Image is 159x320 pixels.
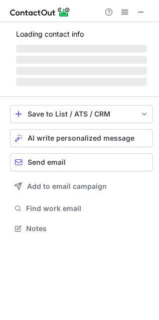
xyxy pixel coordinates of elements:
span: AI write personalized message [28,134,134,142]
button: Add to email campaign [10,177,153,195]
span: ‌ [16,67,147,75]
span: Add to email campaign [27,182,107,190]
button: AI write personalized message [10,129,153,147]
button: Find work email [10,201,153,216]
span: Send email [28,158,66,166]
span: Notes [26,224,149,233]
div: Save to List / ATS / CRM [28,110,135,118]
button: Send email [10,153,153,171]
span: ‌ [16,56,147,64]
p: Loading contact info [16,30,147,38]
button: Notes [10,222,153,236]
img: ContactOut v5.3.10 [10,6,70,18]
span: ‌ [16,78,147,86]
span: ‌ [16,45,147,53]
span: Find work email [26,204,149,213]
button: save-profile-one-click [10,105,153,123]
